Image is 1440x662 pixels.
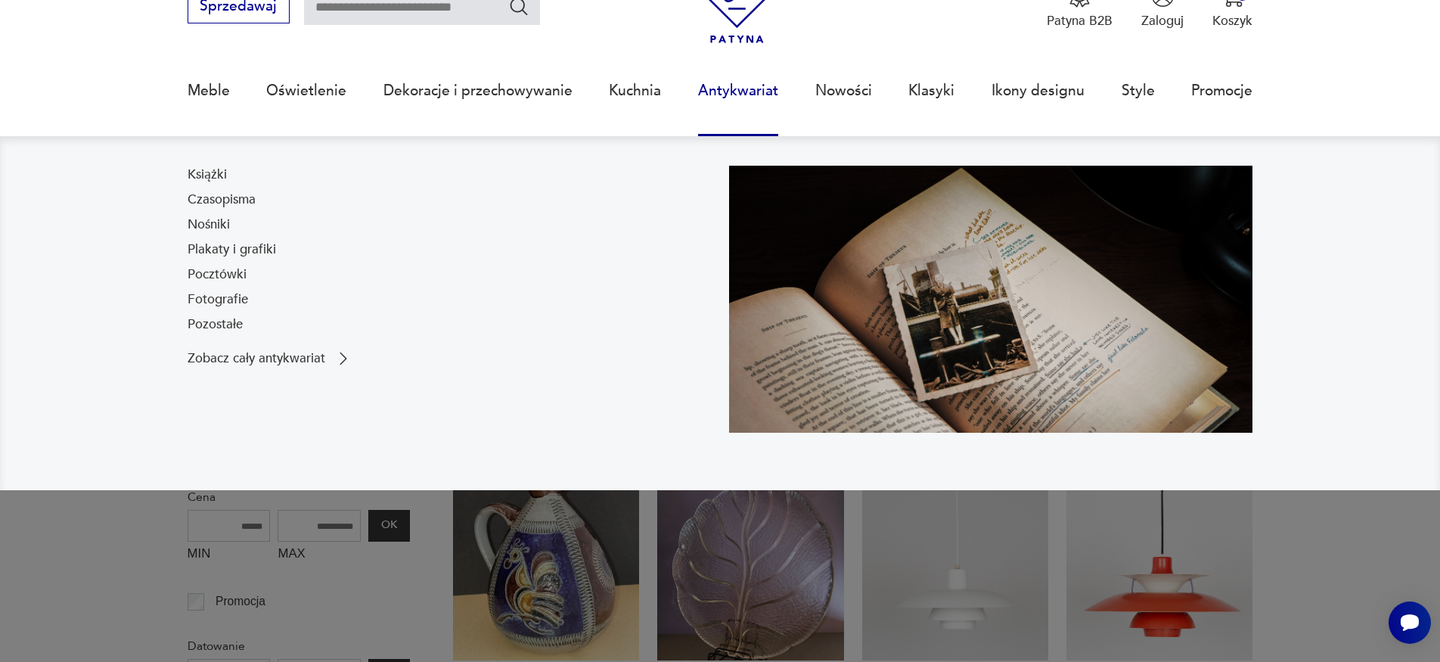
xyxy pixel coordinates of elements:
img: c8a9187830f37f141118a59c8d49ce82.jpg [729,166,1252,433]
a: Plakaty i grafiki [188,241,276,259]
a: Oświetlenie [266,56,346,126]
a: Kuchnia [609,56,661,126]
a: Fotografie [188,291,248,309]
a: Nośniki [188,216,230,234]
a: Zobacz cały antykwariat [188,350,352,368]
a: Meble [188,56,230,126]
a: Sprzedawaj [188,2,290,14]
a: Klasyki [908,56,954,126]
a: Antykwariat [698,56,778,126]
a: Czasopisma [188,191,256,209]
a: Dekoracje i przechowywanie [383,56,573,126]
p: Zaloguj [1141,12,1184,30]
iframe: Smartsupp widget button [1389,601,1431,644]
p: Koszyk [1212,12,1252,30]
a: Pozostałe [188,315,243,334]
p: Patyna B2B [1047,12,1113,30]
p: Zobacz cały antykwariat [188,353,325,365]
a: Promocje [1191,56,1252,126]
a: Style [1122,56,1155,126]
a: Nowości [815,56,872,126]
a: Ikony designu [992,56,1085,126]
a: Pocztówki [188,266,247,284]
a: Książki [188,166,227,184]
